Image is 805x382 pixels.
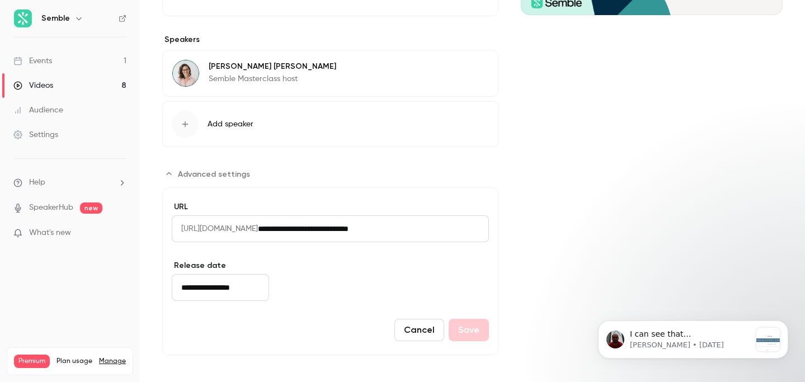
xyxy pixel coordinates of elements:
[209,61,336,72] p: [PERSON_NAME] [PERSON_NAME]
[57,357,92,366] span: Plan usage
[13,177,126,188] li: help-dropdown-opener
[13,129,58,140] div: Settings
[172,201,489,213] label: URL
[394,319,444,341] button: Cancel
[172,274,269,301] input: Mon, Sep 01, 2025
[13,55,52,67] div: Events
[14,10,32,27] img: Semble
[80,202,102,214] span: new
[162,101,498,147] button: Add speaker
[209,73,336,84] p: Semble Masterclass host
[14,355,50,368] span: Premium
[178,168,250,180] span: Advanced settings
[172,215,258,242] span: [URL][DOMAIN_NAME]
[581,298,805,376] iframe: Intercom notifications message
[162,50,498,97] div: Jess Magri[PERSON_NAME] [PERSON_NAME]Semble Masterclass host
[99,357,126,366] a: Manage
[162,34,498,45] label: Speakers
[162,165,498,355] section: Advanced settings
[41,13,70,24] h6: Semble
[13,105,63,116] div: Audience
[29,227,71,239] span: What's new
[172,60,199,87] img: Jess Magri
[113,228,126,238] iframe: Noticeable Trigger
[172,260,269,271] label: Release date
[13,80,53,91] div: Videos
[29,202,73,214] a: SpeakerHub
[162,165,257,183] button: Advanced settings
[29,177,45,188] span: Help
[208,119,253,130] span: Add speaker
